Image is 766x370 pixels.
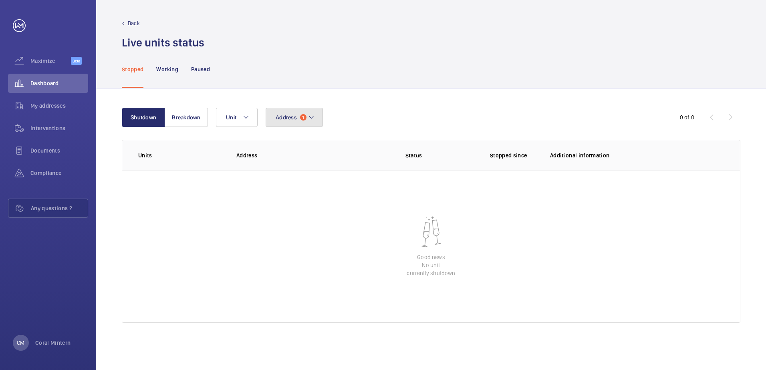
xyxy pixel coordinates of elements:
p: Stopped [122,65,143,73]
p: Status [356,151,471,159]
p: Back [128,19,140,27]
span: Compliance [30,169,88,177]
h1: Live units status [122,35,204,50]
p: Address [236,151,350,159]
span: Address [276,114,297,121]
p: Stopped since [490,151,537,159]
span: Maximize [30,57,71,65]
p: Paused [191,65,210,73]
p: CM [17,339,24,347]
div: 0 of 0 [680,113,694,121]
span: 1 [300,114,306,121]
button: Breakdown [165,108,208,127]
button: Unit [216,108,258,127]
p: Good news No unit currently shutdown [407,253,455,277]
span: Dashboard [30,79,88,87]
button: Address1 [266,108,323,127]
span: Interventions [30,124,88,132]
span: My addresses [30,102,88,110]
p: Additional information [550,151,724,159]
button: Shutdown [122,108,165,127]
span: Unit [226,114,236,121]
p: Units [138,151,224,159]
span: Documents [30,147,88,155]
span: Beta [71,57,82,65]
span: Any questions ? [31,204,88,212]
p: Coral Mintern [35,339,71,347]
p: Working [156,65,178,73]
